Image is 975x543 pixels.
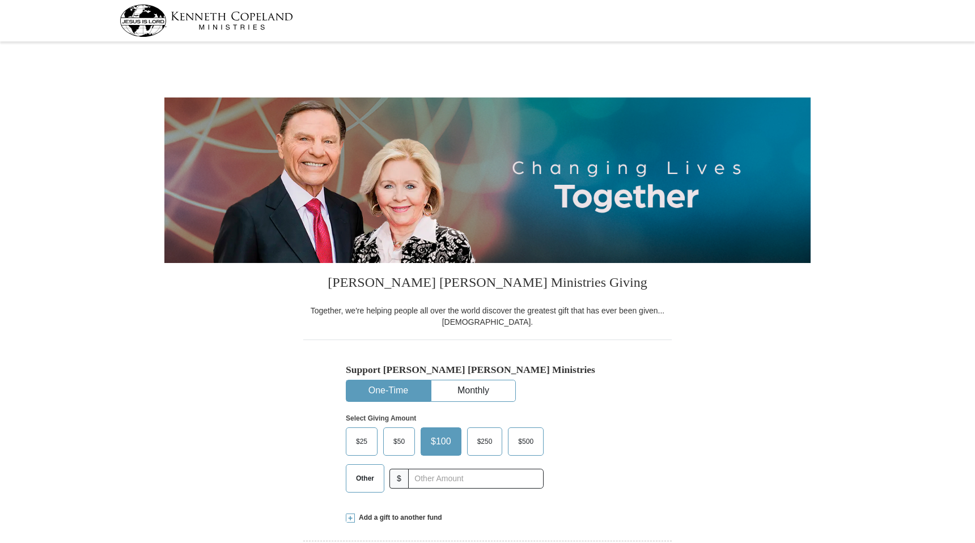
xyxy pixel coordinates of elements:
[472,433,498,450] span: $250
[346,414,416,422] strong: Select Giving Amount
[350,433,373,450] span: $25
[303,263,672,305] h3: [PERSON_NAME] [PERSON_NAME] Ministries Giving
[512,433,539,450] span: $500
[303,305,672,328] div: Together, we're helping people all over the world discover the greatest gift that has ever been g...
[431,380,515,401] button: Monthly
[346,364,629,376] h5: Support [PERSON_NAME] [PERSON_NAME] Ministries
[389,469,409,489] span: $
[120,5,293,37] img: kcm-header-logo.svg
[388,433,410,450] span: $50
[355,513,442,523] span: Add a gift to another fund
[346,380,430,401] button: One-Time
[350,470,380,487] span: Other
[408,469,544,489] input: Other Amount
[425,433,457,450] span: $100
